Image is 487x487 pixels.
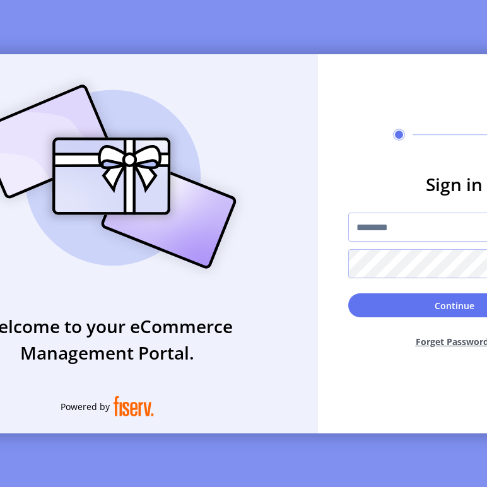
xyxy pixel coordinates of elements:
[61,400,110,413] span: Powered by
